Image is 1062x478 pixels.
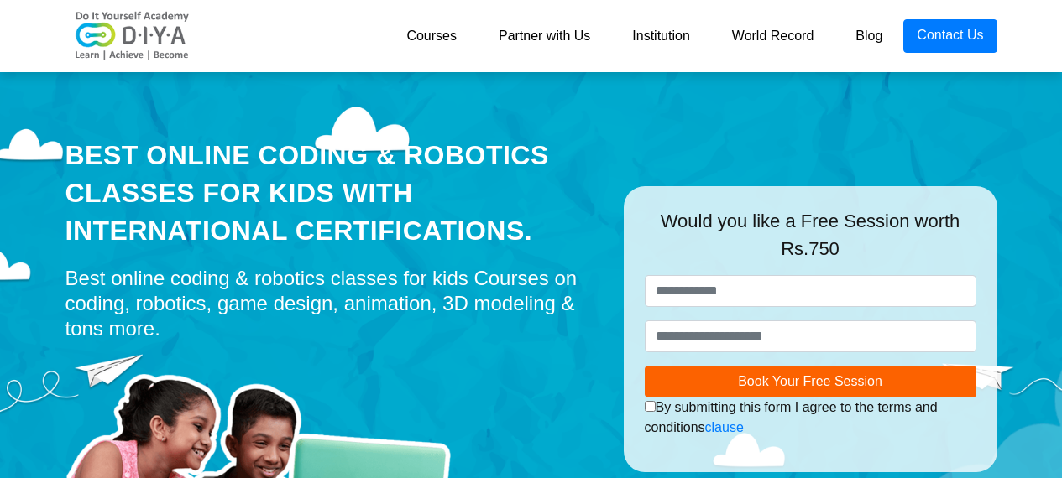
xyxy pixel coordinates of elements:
div: By submitting this form I agree to the terms and conditions [645,397,976,438]
a: World Record [711,19,835,53]
div: Best Online Coding & Robotics Classes for kids with International Certifications. [65,137,599,249]
div: Would you like a Free Session worth Rs.750 [645,207,976,275]
a: Institution [611,19,710,53]
a: Blog [834,19,903,53]
img: logo-v2.png [65,11,200,61]
a: clause [705,420,744,434]
div: Best online coding & robotics classes for kids Courses on coding, robotics, game design, animatio... [65,266,599,341]
a: Courses [385,19,478,53]
a: Partner with Us [478,19,611,53]
a: Contact Us [903,19,997,53]
button: Book Your Free Session [645,366,976,397]
span: Book Your Free Session [738,374,882,388]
